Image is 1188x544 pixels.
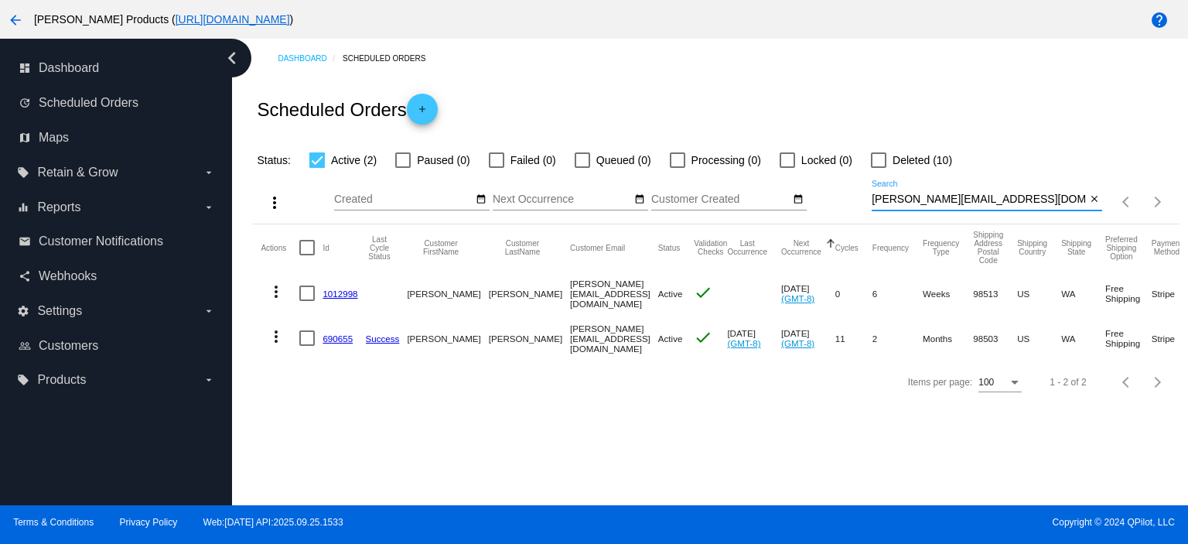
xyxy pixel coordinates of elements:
mat-icon: add [413,104,432,122]
span: Queued (0) [596,151,651,169]
mat-cell: US [1017,271,1061,316]
mat-icon: more_vert [265,193,284,212]
i: arrow_drop_down [203,305,215,317]
button: Change sorting for Status [658,243,680,252]
i: arrow_drop_down [203,374,215,386]
span: Failed (0) [510,151,556,169]
input: Search [872,193,1086,206]
span: Maps [39,131,69,145]
button: Change sorting for FrequencyType [923,239,959,256]
button: Next page [1142,186,1173,217]
a: people_outline Customers [19,334,215,358]
mat-cell: 0 [835,271,872,316]
mat-cell: Weeks [923,271,973,316]
i: dashboard [19,62,31,74]
i: arrow_drop_down [203,166,215,179]
a: email Customer Notifications [19,229,215,254]
span: Locked (0) [801,151,852,169]
mat-cell: [PERSON_NAME] [407,316,488,361]
i: map [19,132,31,144]
a: 690655 [323,334,353,344]
mat-header-cell: Actions [261,224,299,271]
button: Change sorting for ShippingCountry [1017,239,1047,256]
button: Clear [1086,192,1102,208]
input: Next Occurrence [493,193,632,206]
span: Customer Notifications [39,234,163,248]
mat-cell: Free Shipping [1105,271,1152,316]
span: Settings [37,304,82,318]
span: Paused (0) [417,151,469,169]
i: email [19,235,31,248]
a: Privacy Policy [120,517,178,528]
mat-icon: check [694,328,712,347]
span: Active [658,289,683,299]
a: dashboard Dashboard [19,56,215,80]
mat-icon: date_range [476,193,486,206]
mat-icon: more_vert [267,327,285,346]
a: (GMT-8) [781,293,814,303]
span: Products [37,373,86,387]
a: Scheduled Orders [343,46,439,70]
i: local_offer [17,166,29,179]
input: Customer Created [651,193,790,206]
mat-cell: [PERSON_NAME] [407,271,488,316]
mat-cell: 11 [835,316,872,361]
span: Active (2) [331,151,377,169]
button: Change sorting for CustomerEmail [570,243,625,252]
span: Active [658,334,683,344]
input: Created [334,193,473,206]
button: Change sorting for Cycles [835,243,859,252]
i: chevron_left [220,46,244,70]
h2: Scheduled Orders [257,94,437,125]
i: equalizer [17,201,29,214]
div: 1 - 2 of 2 [1050,377,1086,388]
a: Web:[DATE] API:2025.09.25.1533 [203,517,343,528]
mat-cell: Free Shipping [1105,316,1152,361]
mat-icon: date_range [793,193,804,206]
a: Dashboard [278,46,343,70]
i: arrow_drop_down [203,201,215,214]
a: map Maps [19,125,215,150]
mat-cell: US [1017,316,1061,361]
mat-header-cell: Validation Checks [694,224,727,271]
button: Change sorting for CustomerLastName [489,239,556,256]
mat-cell: [PERSON_NAME][EMAIL_ADDRESS][DOMAIN_NAME] [570,316,658,361]
span: Dashboard [39,61,99,75]
mat-cell: 98503 [973,316,1017,361]
a: (GMT-8) [781,338,814,348]
mat-cell: Months [923,316,973,361]
i: update [19,97,31,109]
a: Success [366,334,400,344]
mat-icon: check [694,283,712,302]
i: share [19,270,31,282]
span: Processing (0) [691,151,761,169]
button: Change sorting for PreferredShippingOption [1105,235,1138,261]
span: Webhooks [39,269,97,283]
span: Deleted (10) [893,151,952,169]
a: Terms & Conditions [13,517,94,528]
button: Change sorting for LastProcessingCycleId [366,235,394,261]
span: Status: [257,154,291,166]
span: Scheduled Orders [39,96,138,110]
a: (GMT-8) [727,338,760,348]
mat-cell: [PERSON_NAME][EMAIL_ADDRESS][DOMAIN_NAME] [570,271,658,316]
span: 100 [978,377,994,388]
a: share Webhooks [19,264,215,289]
button: Change sorting for Id [323,243,329,252]
a: update Scheduled Orders [19,91,215,115]
mat-cell: 2 [872,316,923,361]
i: local_offer [17,374,29,386]
mat-select: Items per page: [978,378,1022,388]
span: [PERSON_NAME] Products ( ) [34,13,293,26]
button: Next page [1142,367,1173,398]
mat-icon: arrow_back [6,11,25,29]
button: Change sorting for ShippingPostcode [973,231,1003,265]
button: Previous page [1111,186,1142,217]
mat-cell: [PERSON_NAME] [489,316,570,361]
button: Change sorting for NextOccurrenceUtc [781,239,821,256]
mat-cell: WA [1061,271,1105,316]
a: [URL][DOMAIN_NAME] [176,13,290,26]
button: Change sorting for CustomerFirstName [407,239,474,256]
button: Previous page [1111,367,1142,398]
mat-cell: [PERSON_NAME] [489,271,570,316]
